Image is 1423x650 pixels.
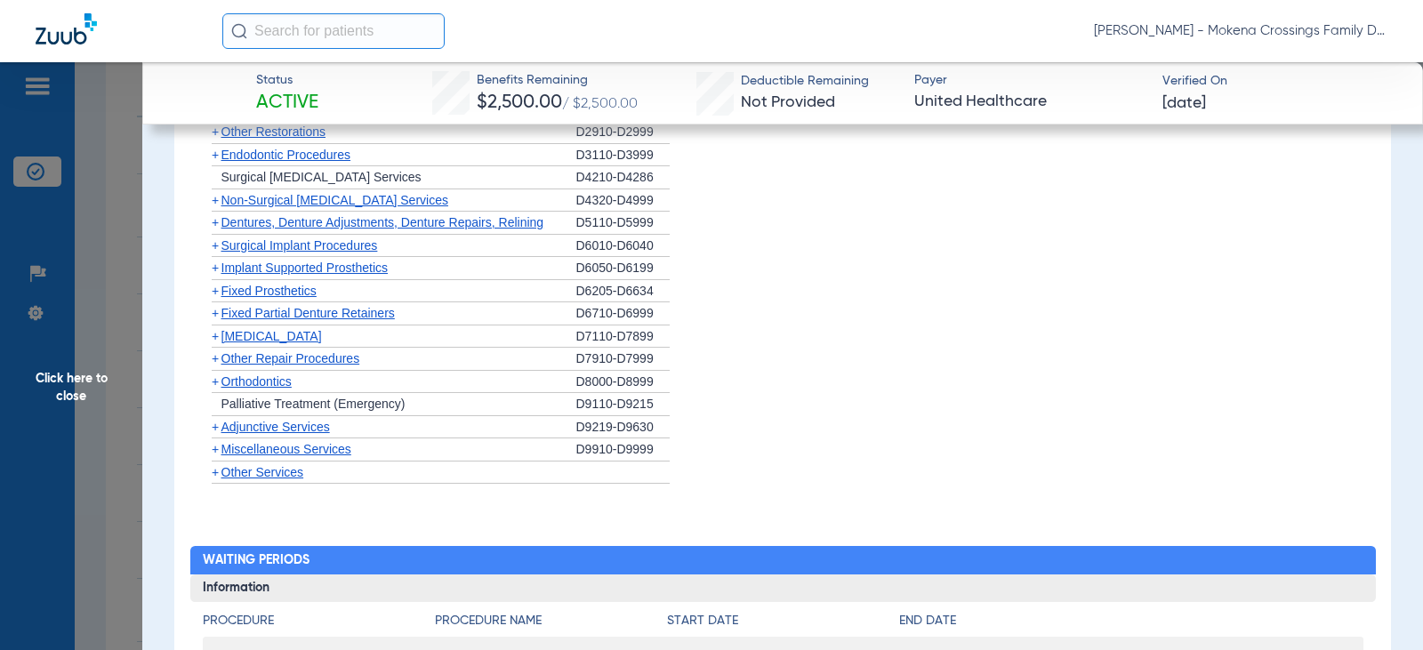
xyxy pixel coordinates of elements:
[477,93,562,112] span: $2,500.00
[899,612,1363,637] app-breakdown-title: End Date
[667,612,899,630] h4: Start Date
[221,465,304,479] span: Other Services
[667,612,899,637] app-breakdown-title: Start Date
[221,329,322,343] span: [MEDICAL_DATA]
[212,124,219,139] span: +
[914,91,1146,113] span: United Healthcare
[576,416,670,439] div: D9219-D9630
[203,612,435,637] app-breakdown-title: Procedure
[222,13,445,49] input: Search for patients
[576,144,670,167] div: D3110-D3999
[221,170,422,184] span: Surgical [MEDICAL_DATA] Services
[221,238,378,253] span: Surgical Implant Procedures
[212,465,219,479] span: +
[256,71,318,90] span: Status
[576,212,670,235] div: D5110-D5999
[212,442,219,456] span: +
[212,261,219,275] span: +
[435,612,667,630] h4: Procedure Name
[212,193,219,207] span: +
[190,574,1376,603] h3: Information
[221,306,395,320] span: Fixed Partial Denture Retainers
[477,71,638,90] span: Benefits Remaining
[1094,22,1387,40] span: [PERSON_NAME] - Mokena Crossings Family Dental
[221,284,317,298] span: Fixed Prosthetics
[899,612,1363,630] h4: End Date
[576,235,670,258] div: D6010-D6040
[576,280,670,303] div: D6205-D6634
[212,238,219,253] span: +
[221,397,406,411] span: Palliative Treatment (Emergency)
[212,284,219,298] span: +
[221,261,389,275] span: Implant Supported Prosthetics
[212,215,219,229] span: +
[576,166,670,189] div: D4210-D4286
[576,371,670,394] div: D8000-D8999
[221,148,351,162] span: Endodontic Procedures
[212,329,219,343] span: +
[212,420,219,434] span: +
[36,13,97,44] img: Zuub Logo
[576,348,670,371] div: D7910-D7999
[212,374,219,389] span: +
[741,94,835,110] span: Not Provided
[190,546,1376,574] h2: Waiting Periods
[435,612,667,637] app-breakdown-title: Procedure Name
[576,257,670,280] div: D6050-D6199
[221,351,360,365] span: Other Repair Procedures
[256,91,318,116] span: Active
[914,71,1146,90] span: Payer
[212,148,219,162] span: +
[221,442,351,456] span: Miscellaneous Services
[212,306,219,320] span: +
[203,612,435,630] h4: Procedure
[741,72,869,91] span: Deductible Remaining
[576,325,670,349] div: D7110-D7899
[221,420,330,434] span: Adjunctive Services
[576,189,670,213] div: D4320-D4999
[1162,72,1395,91] span: Verified On
[576,302,670,325] div: D6710-D6999
[221,215,544,229] span: Dentures, Denture Adjustments, Denture Repairs, Relining
[231,23,247,39] img: Search Icon
[576,121,670,144] div: D2910-D2999
[212,351,219,365] span: +
[576,393,670,416] div: D9110-D9215
[221,193,448,207] span: Non-Surgical [MEDICAL_DATA] Services
[1162,92,1206,115] span: [DATE]
[576,438,670,461] div: D9910-D9999
[221,374,292,389] span: Orthodontics
[221,124,326,139] span: Other Restorations
[562,97,638,111] span: / $2,500.00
